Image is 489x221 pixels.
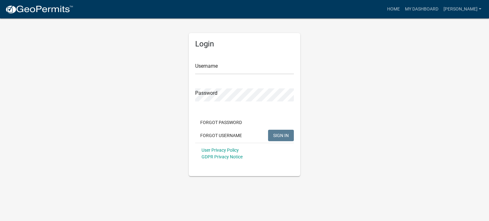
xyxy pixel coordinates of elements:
span: SIGN IN [273,133,289,138]
button: Forgot Password [195,117,247,128]
h5: Login [195,39,294,49]
button: Forgot Username [195,130,247,141]
a: GDPR Privacy Notice [202,154,243,159]
a: Home [385,3,402,15]
a: My Dashboard [402,3,441,15]
button: SIGN IN [268,130,294,141]
a: [PERSON_NAME] [441,3,484,15]
a: User Privacy Policy [202,148,239,153]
